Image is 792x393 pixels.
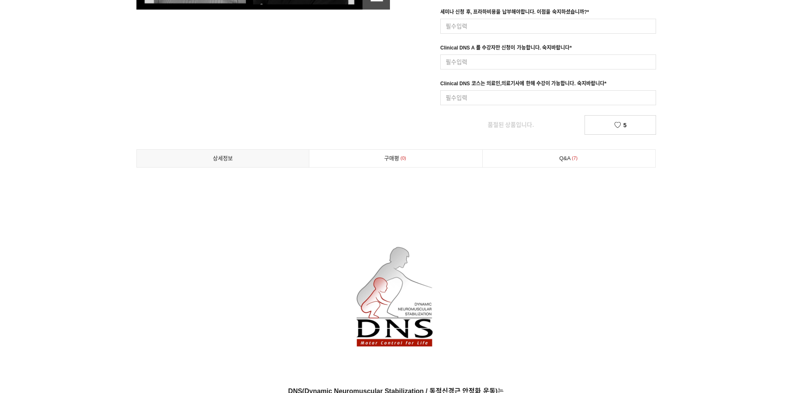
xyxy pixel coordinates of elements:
[309,150,482,167] a: 구매평0
[440,79,607,90] div: Clinical DNS 코스는 의료인,의료기사에 한해 수강이 가능합니다. 숙지바랍니다
[483,150,656,167] a: Q&A7
[440,8,589,19] div: 세미나 신청 후, 프라하비용을 납부해야합니다. 이점을 숙지하셨습니까?
[571,154,579,163] span: 7
[346,241,446,366] img: 0bde6373b0a67.png
[585,115,656,135] a: 5
[440,90,656,105] input: 필수입력
[399,154,407,163] span: 0
[440,19,656,34] input: 필수입력
[137,150,309,167] a: 상세정보
[440,44,572,54] div: Clinical DNS A 를 수강자만 신청이 가능합니다. 숙지바랍니다
[440,54,656,69] input: 필수입력
[623,122,627,129] span: 5
[488,121,534,128] span: 품절된 상품입니다.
